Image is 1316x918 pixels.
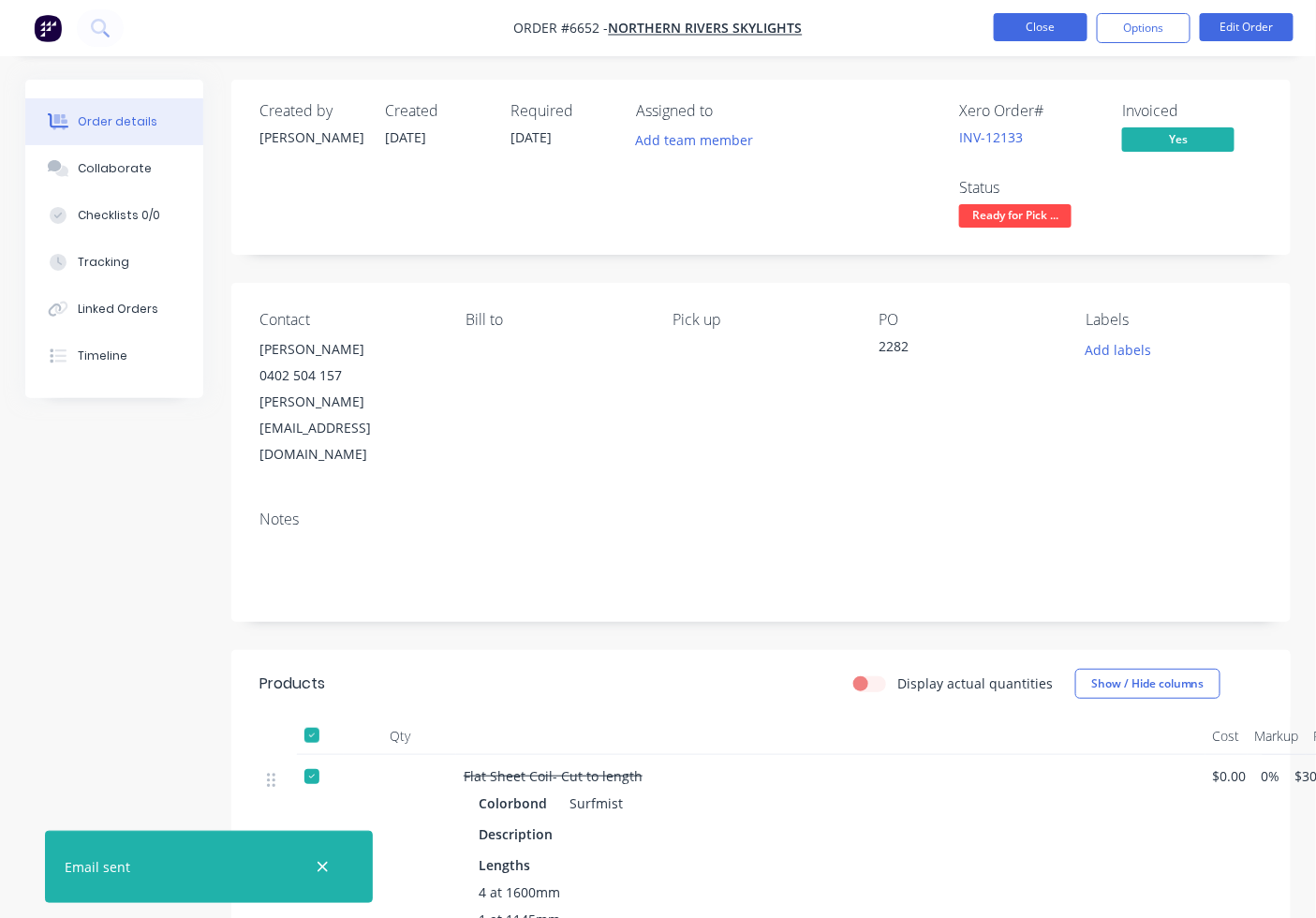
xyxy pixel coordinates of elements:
button: Close [994,13,1087,41]
div: [PERSON_NAME][EMAIL_ADDRESS][DOMAIN_NAME] [259,389,436,467]
span: 0% [1262,766,1280,786]
button: Collaborate [25,145,203,192]
label: Display actual quantities [897,674,1053,693]
button: Order details [25,98,203,145]
div: Xero Order # [959,102,1100,120]
button: Show / Hide columns [1075,669,1220,699]
div: Created by [259,102,362,120]
div: Surfmist [562,790,623,817]
button: Timeline [25,333,203,379]
div: Colorbond [479,790,554,817]
div: Email sent [65,857,130,877]
div: Labels [1086,311,1263,329]
span: Ready for Pick ... [959,204,1072,228]
div: Bill to [466,311,643,329]
div: Collaborate [78,160,152,177]
button: Options [1097,13,1190,43]
span: Yes [1122,127,1235,151]
button: Ready for Pick ... [959,204,1072,232]
span: $0.00 [1213,766,1247,786]
button: Add team member [636,127,763,153]
div: Contact [259,311,436,329]
div: Cost [1205,718,1248,755]
span: Order #6652 - [514,20,609,37]
div: Assigned to [636,102,823,120]
div: Required [510,102,614,120]
a: INV-12133 [959,128,1023,146]
div: 0402 504 157 [259,363,436,389]
div: Linked Orders [78,301,158,318]
div: Notes [259,511,1263,528]
div: Description [479,821,560,848]
span: Lengths [479,855,530,875]
span: [DATE] [385,128,426,146]
div: Invoiced [1122,102,1263,120]
div: [PERSON_NAME] [259,336,436,363]
div: Checklists 0/0 [78,207,160,224]
div: Order details [78,113,157,130]
span: 4 at 1600mm [479,882,560,902]
div: Markup [1248,718,1307,755]
span: Flat Sheet Coil- Cut to length [464,767,643,785]
button: Add team member [626,127,763,153]
span: [DATE] [510,128,552,146]
div: Pick up [673,311,850,329]
button: Edit Order [1200,13,1294,41]
div: Qty [344,718,456,755]
div: Created [385,102,488,120]
a: Northern Rivers Skylights [609,20,803,37]
div: Timeline [78,348,127,364]
div: [PERSON_NAME]0402 504 157[PERSON_NAME][EMAIL_ADDRESS][DOMAIN_NAME] [259,336,436,467]
div: 2282 [880,336,1057,363]
div: Tracking [78,254,129,271]
img: Factory [34,14,62,42]
button: Tracking [25,239,203,286]
button: Add labels [1075,336,1161,362]
div: PO [880,311,1057,329]
button: Checklists 0/0 [25,192,203,239]
div: Products [259,673,325,695]
div: Status [959,179,1100,197]
button: Linked Orders [25,286,203,333]
div: [PERSON_NAME] [259,127,362,147]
